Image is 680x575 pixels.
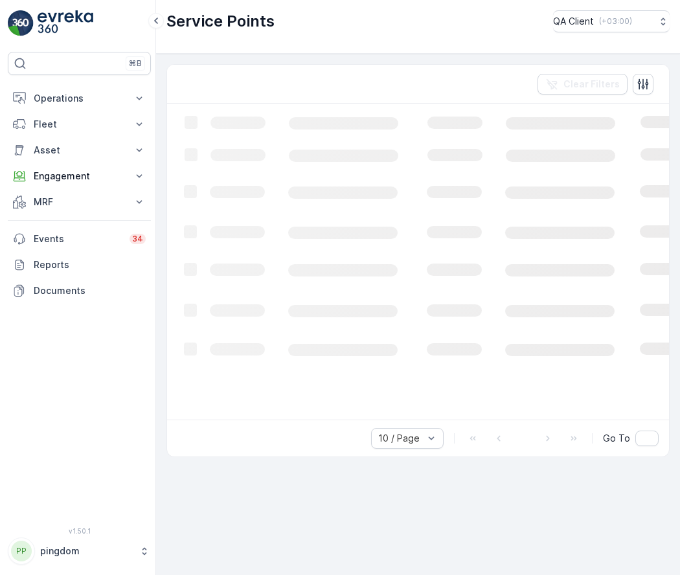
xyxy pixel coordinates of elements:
p: 34 [132,234,143,244]
img: logo [8,10,34,36]
p: Reports [34,258,146,271]
p: Clear Filters [563,78,620,91]
p: MRF [34,196,125,209]
button: Engagement [8,163,151,189]
p: ⌘B [129,58,142,69]
span: Go To [603,432,630,445]
p: Operations [34,92,125,105]
p: Fleet [34,118,125,131]
p: QA Client [553,15,594,28]
button: QA Client(+03:00) [553,10,670,32]
button: Operations [8,85,151,111]
p: Service Points [166,11,275,32]
a: Events34 [8,226,151,252]
p: Documents [34,284,146,297]
a: Documents [8,278,151,304]
p: Events [34,232,122,245]
button: PPpingdom [8,537,151,565]
button: Asset [8,137,151,163]
p: pingdom [40,545,133,558]
a: Reports [8,252,151,278]
p: Engagement [34,170,125,183]
img: logo_light-DOdMpM7g.png [38,10,93,36]
button: Clear Filters [538,74,628,95]
button: MRF [8,189,151,215]
button: Fleet [8,111,151,137]
p: ( +03:00 ) [599,16,632,27]
span: v 1.50.1 [8,527,151,535]
p: Asset [34,144,125,157]
div: PP [11,541,32,561]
